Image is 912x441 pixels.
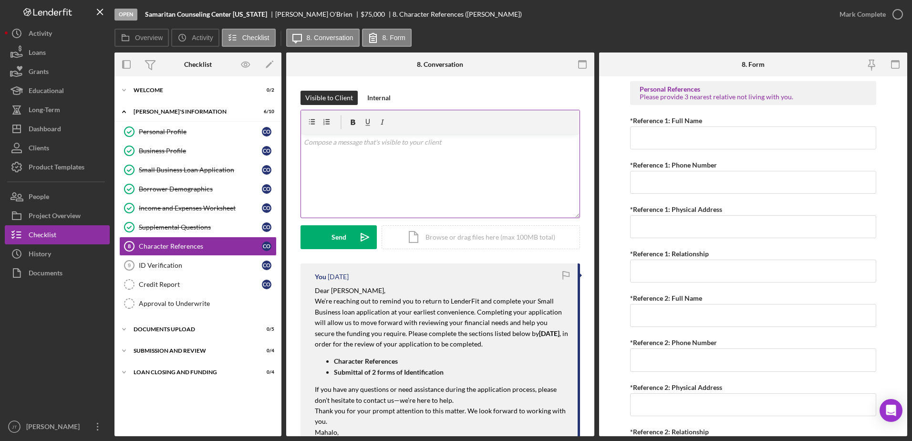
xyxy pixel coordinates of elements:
[839,5,886,24] div: Mark Complete
[5,187,110,206] button: People
[286,29,360,47] button: 8. Conversation
[363,91,395,105] button: Internal
[242,34,269,42] label: Checklist
[139,281,262,288] div: Credit Report
[5,24,110,43] button: Activity
[830,5,907,24] button: Mark Complete
[134,326,250,332] div: DOCUMENTS UPLOAD
[328,273,349,281] time: 2025-10-09 20:31
[29,244,51,266] div: History
[262,261,271,270] div: C O
[5,244,110,263] button: History
[29,138,49,160] div: Clients
[5,206,110,225] button: Project Overview
[139,204,262,212] div: Income and Expenses Worksheet
[134,348,250,354] div: SUBMISSION AND REVIEW
[119,160,277,179] a: Small Business Loan ApplicationCO
[145,10,267,18] b: Samaritan Counseling Center [US_STATE]
[5,43,110,62] button: Loans
[262,203,271,213] div: C O
[307,34,353,42] label: 8. Conversation
[139,185,262,193] div: Borrower Demographics
[257,87,274,93] div: 0 / 2
[262,184,271,194] div: C O
[742,61,765,68] div: 8. Form
[417,61,463,68] div: 8. Conversation
[119,179,277,199] a: Borrower DemographicsCO
[315,428,339,436] mark: Mahalo,
[5,62,110,81] button: Grants
[630,338,717,346] label: *Reference 2: Phone Number
[29,43,46,64] div: Loans
[301,91,358,105] button: Visible to Client
[5,81,110,100] a: Educational
[262,222,271,232] div: C O
[393,10,522,18] div: 8. Character References ([PERSON_NAME])
[334,368,444,376] strong: Submittal of 2 forms of Identification
[630,161,717,169] label: *Reference 1: Phone Number
[5,225,110,244] a: Checklist
[257,109,274,115] div: 6 / 10
[192,34,213,42] label: Activity
[301,225,377,249] button: Send
[367,91,391,105] div: Internal
[630,116,702,125] label: *Reference 1: Full Name
[29,187,49,209] div: People
[630,205,722,213] label: *Reference 1: Physical Address
[29,225,56,247] div: Checklist
[29,62,49,84] div: Grants
[134,109,250,115] div: [PERSON_NAME]'S INFORMATION
[139,242,262,250] div: Character References
[119,218,277,237] a: Supplemental QuestionsCO
[630,428,709,436] label: *Reference 2: Relationship
[29,81,64,103] div: Educational
[257,369,274,375] div: 0 / 4
[5,263,110,283] a: Documents
[315,286,385,294] mark: Dear [PERSON_NAME],
[305,91,353,105] div: Visible to Client
[5,100,110,119] button: Long-Term
[29,206,81,228] div: Project Overview
[139,128,262,136] div: Personal Profile
[29,24,52,45] div: Activity
[119,237,277,256] a: 8Character ReferencesCO
[119,275,277,294] a: Credit ReportCO
[315,297,563,337] mark: We’re reaching out to remind you to return to LenderFit and complete your Small Business loan app...
[5,157,110,177] button: Product Templates
[29,157,84,179] div: Product Templates
[262,241,271,251] div: C O
[139,262,262,269] div: ID Verification
[119,294,277,313] a: Approval to Underwrite
[128,243,131,249] tspan: 8
[315,407,567,425] mark: Thank you for your prompt attention to this matter. We look forward to working with you.
[12,424,17,430] text: JT
[332,225,346,249] div: Send
[139,166,262,174] div: Small Business Loan Application
[262,165,271,175] div: C O
[128,262,131,268] tspan: 9
[29,100,60,122] div: Long-Term
[334,357,398,365] strong: Character References
[630,294,702,302] label: *Reference 2: Full Name
[171,29,219,47] button: Activity
[275,10,361,18] div: [PERSON_NAME] O'Brien
[119,199,277,218] a: Income and Expenses WorksheetCO
[29,119,61,141] div: Dashboard
[5,417,110,436] button: JT[PERSON_NAME]
[5,119,110,138] button: Dashboard
[184,61,212,68] div: Checklist
[222,29,276,47] button: Checklist
[134,369,250,375] div: LOAN CLOSING AND FUNDING
[5,138,110,157] button: Clients
[257,326,274,332] div: 0 / 5
[383,34,405,42] label: 8. Form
